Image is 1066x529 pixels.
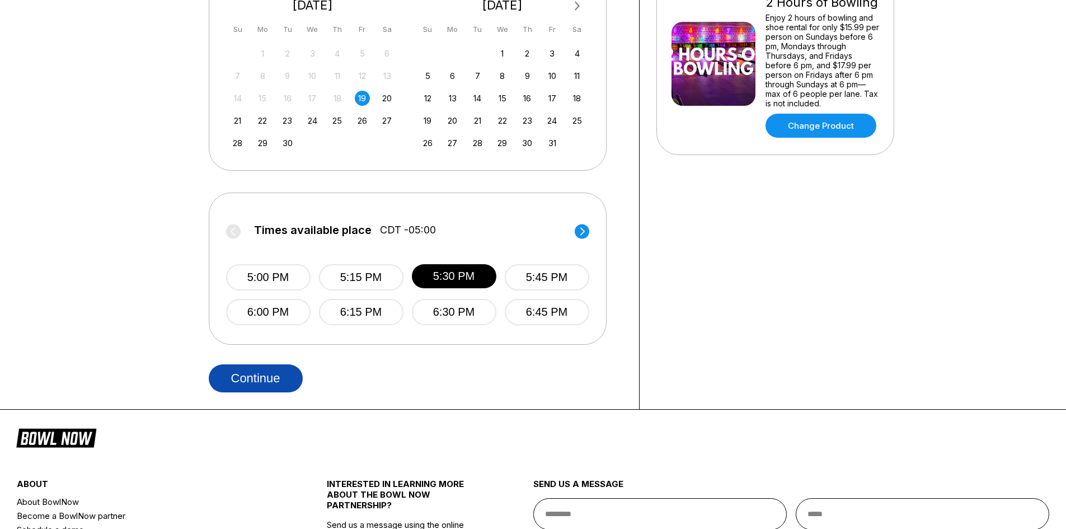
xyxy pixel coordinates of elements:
[520,46,535,61] div: Choose Thursday, October 2nd, 2025
[544,46,560,61] div: Choose Friday, October 3rd, 2025
[544,91,560,106] div: Choose Friday, October 17th, 2025
[505,299,589,325] button: 6:45 PM
[355,68,370,83] div: Not available Friday, September 12th, 2025
[470,68,485,83] div: Choose Tuesday, October 7th, 2025
[255,135,270,151] div: Choose Monday, September 29th, 2025
[766,13,879,108] div: Enjoy 2 hours of bowling and shoe rental for only $15.99 per person on Sundays before 6 pm, Monda...
[379,22,395,37] div: Sa
[255,68,270,83] div: Not available Monday, September 8th, 2025
[495,135,510,151] div: Choose Wednesday, October 29th, 2025
[520,135,535,151] div: Choose Thursday, October 30th, 2025
[445,113,460,128] div: Choose Monday, October 20th, 2025
[305,46,320,61] div: Not available Wednesday, September 3rd, 2025
[420,22,435,37] div: Su
[305,113,320,128] div: Choose Wednesday, September 24th, 2025
[355,91,370,106] div: Choose Friday, September 19th, 2025
[412,264,496,288] button: 5:30 PM
[305,91,320,106] div: Not available Wednesday, September 17th, 2025
[330,46,345,61] div: Not available Thursday, September 4th, 2025
[319,264,403,291] button: 5:15 PM
[495,46,510,61] div: Choose Wednesday, October 1st, 2025
[520,91,535,106] div: Choose Thursday, October 16th, 2025
[280,113,295,128] div: Choose Tuesday, September 23rd, 2025
[544,135,560,151] div: Choose Friday, October 31st, 2025
[544,113,560,128] div: Choose Friday, October 24th, 2025
[412,299,496,325] button: 6:30 PM
[255,22,270,37] div: Mo
[570,68,585,83] div: Choose Saturday, October 11th, 2025
[255,46,270,61] div: Not available Monday, September 1st, 2025
[17,509,275,523] a: Become a BowlNow partner
[330,22,345,37] div: Th
[230,113,245,128] div: Choose Sunday, September 21st, 2025
[379,46,395,61] div: Not available Saturday, September 6th, 2025
[17,495,275,509] a: About BowlNow
[17,479,275,495] div: about
[766,114,876,138] a: Change Product
[379,91,395,106] div: Choose Saturday, September 20th, 2025
[570,22,585,37] div: Sa
[355,22,370,37] div: Fr
[420,91,435,106] div: Choose Sunday, October 12th, 2025
[255,91,270,106] div: Not available Monday, September 15th, 2025
[520,68,535,83] div: Choose Thursday, October 9th, 2025
[470,91,485,106] div: Choose Tuesday, October 14th, 2025
[445,68,460,83] div: Choose Monday, October 6th, 2025
[505,264,589,291] button: 5:45 PM
[380,224,436,236] span: CDT -05:00
[254,224,372,236] span: Times available place
[445,22,460,37] div: Mo
[280,46,295,61] div: Not available Tuesday, September 2nd, 2025
[544,68,560,83] div: Choose Friday, October 10th, 2025
[330,113,345,128] div: Choose Thursday, September 25th, 2025
[226,264,311,291] button: 5:00 PM
[544,22,560,37] div: Fr
[280,22,295,37] div: Tu
[230,68,245,83] div: Not available Sunday, September 7th, 2025
[495,68,510,83] div: Choose Wednesday, October 8th, 2025
[379,68,395,83] div: Not available Saturday, September 13th, 2025
[420,68,435,83] div: Choose Sunday, October 5th, 2025
[495,91,510,106] div: Choose Wednesday, October 15th, 2025
[330,91,345,106] div: Not available Thursday, September 18th, 2025
[379,113,395,128] div: Choose Saturday, September 27th, 2025
[209,364,303,392] button: Continue
[305,68,320,83] div: Not available Wednesday, September 10th, 2025
[255,113,270,128] div: Choose Monday, September 22nd, 2025
[230,135,245,151] div: Choose Sunday, September 28th, 2025
[230,22,245,37] div: Su
[420,135,435,151] div: Choose Sunday, October 26th, 2025
[330,68,345,83] div: Not available Thursday, September 11th, 2025
[419,45,586,151] div: month 2025-10
[533,479,1050,498] div: send us a message
[495,113,510,128] div: Choose Wednesday, October 22nd, 2025
[671,22,755,106] img: 2 Hours of Bowling
[570,46,585,61] div: Choose Saturday, October 4th, 2025
[495,22,510,37] div: We
[470,135,485,151] div: Choose Tuesday, October 28th, 2025
[305,22,320,37] div: We
[327,479,482,519] div: INTERESTED IN LEARNING MORE ABOUT THE BOWL NOW PARTNERSHIP?
[445,91,460,106] div: Choose Monday, October 13th, 2025
[230,91,245,106] div: Not available Sunday, September 14th, 2025
[355,46,370,61] div: Not available Friday, September 5th, 2025
[226,299,311,325] button: 6:00 PM
[570,113,585,128] div: Choose Saturday, October 25th, 2025
[280,135,295,151] div: Choose Tuesday, September 30th, 2025
[229,45,397,151] div: month 2025-09
[445,135,460,151] div: Choose Monday, October 27th, 2025
[520,113,535,128] div: Choose Thursday, October 23rd, 2025
[280,68,295,83] div: Not available Tuesday, September 9th, 2025
[355,113,370,128] div: Choose Friday, September 26th, 2025
[470,113,485,128] div: Choose Tuesday, October 21st, 2025
[420,113,435,128] div: Choose Sunday, October 19th, 2025
[470,22,485,37] div: Tu
[570,91,585,106] div: Choose Saturday, October 18th, 2025
[520,22,535,37] div: Th
[319,299,403,325] button: 6:15 PM
[280,91,295,106] div: Not available Tuesday, September 16th, 2025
